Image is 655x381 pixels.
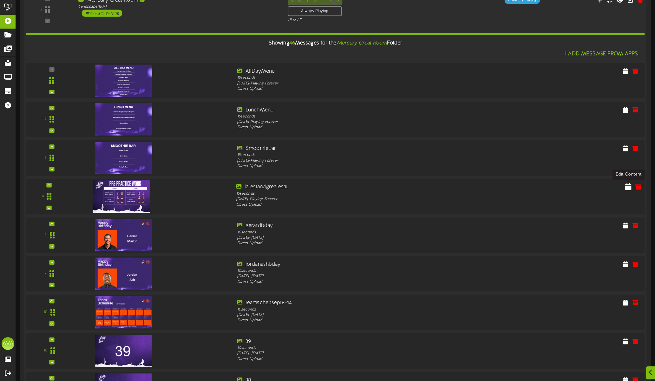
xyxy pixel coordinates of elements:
div: LunchMenu [237,106,485,114]
div: [DATE] - Playing Forever [236,197,487,202]
div: SmoothieBar [237,145,485,152]
div: 16 [44,348,47,353]
div: 15 seconds [236,191,487,197]
div: Showing Messages for the Folder [21,37,649,50]
div: Play All [288,17,436,23]
div: jordanashbday [237,261,485,268]
img: 4d7ca8a6-ccec-4485-8374-2c02360ada7a.jpg [95,65,152,97]
div: Direct Upload [237,125,485,130]
i: Mercury Great Room [337,40,387,46]
div: 10 seconds [237,307,485,312]
div: 39 [237,338,485,345]
img: fe1774e8-069a-4229-afdf-0e045fa0b36a.jpg [95,296,152,328]
span: 46 [289,40,295,46]
div: 15 seconds [237,114,485,119]
div: teamschedsept8-14 [237,299,485,307]
div: [DATE] - Playing Forever [237,81,485,86]
div: 10 seconds [237,230,485,235]
img: 017fbdee-cb25-48fd-86a0-08feb63379ee.jpg [93,180,150,213]
div: Direct Upload [237,318,485,323]
div: gerardbday [237,222,485,230]
img: eddd9050-fd02-43f0-b8d8-8bc0f892c959.jpg [95,335,152,367]
div: 10 seconds [237,268,485,274]
div: Direct Upload [236,202,487,208]
div: 15 seconds [237,152,485,158]
div: 3 messages playing [82,10,122,17]
div: [DATE] - Playing Forever [237,158,485,163]
img: d93f65cb-2824-4365-87fe-83c0773fa4e0.jpg [95,219,152,251]
img: 479ec48e-3699-45ab-b0f8-ee394054c8bb.jpg [95,257,152,290]
div: 15 seconds [237,75,485,81]
div: 10 [44,310,48,315]
div: 10 seconds [237,345,485,351]
div: [DATE] - Playing Forever [237,119,485,125]
div: 6 [44,232,47,238]
div: Always Playing [288,6,342,16]
img: e7684e0b-9992-4e43-a6eb-bd5dd807fac1.jpg [95,103,152,135]
div: Direct Upload [237,356,485,362]
div: MM [2,337,14,350]
div: [DATE] - [DATE] [237,274,485,279]
div: Direct Upload [237,241,485,246]
div: [DATE] - [DATE] [237,235,485,240]
div: Direct Upload [237,279,485,284]
div: [DATE] - [DATE] [237,312,485,318]
img: 6123d0ab-59f8-4096-a594-9bf9876b4496.jpg [95,142,152,174]
div: [DATE] - [DATE] [237,351,485,356]
div: Landscape ( 16:9 ) [78,4,278,10]
div: AllDayMenu [237,68,485,75]
div: latestandgreatesat [236,184,487,191]
div: Direct Upload [237,86,485,92]
div: Direct Upload [237,164,485,169]
button: Add Message From Apps [561,50,640,58]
